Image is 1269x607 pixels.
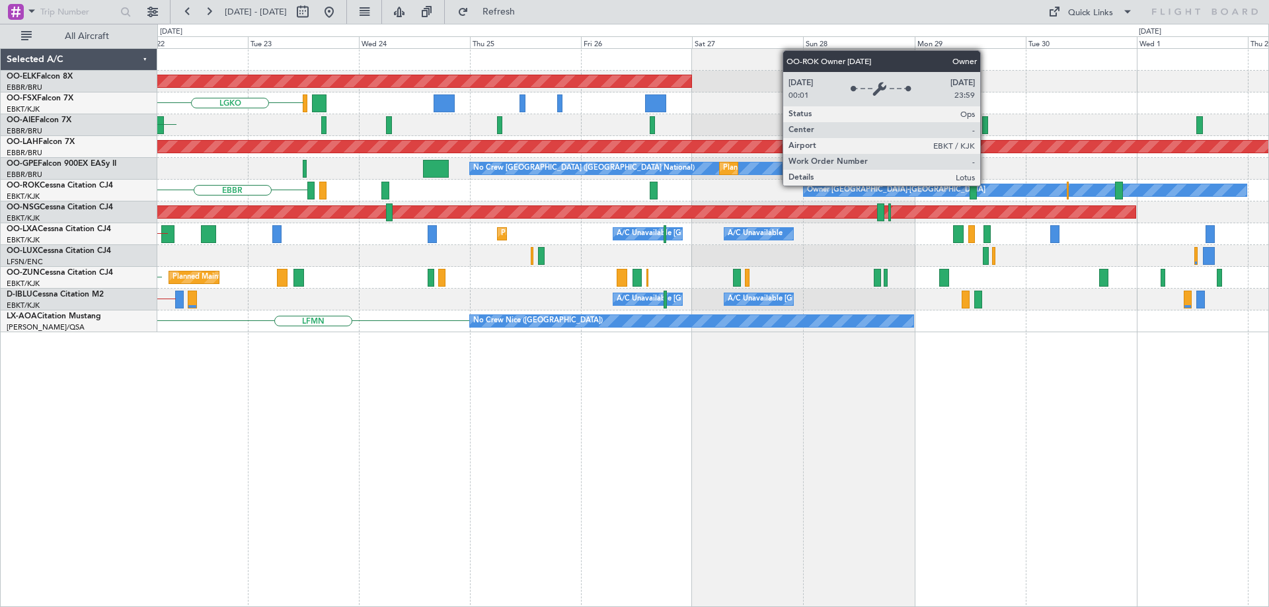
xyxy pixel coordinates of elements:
a: EBBR/BRU [7,148,42,158]
a: LFSN/ENC [7,257,43,267]
span: Refresh [471,7,527,17]
a: OO-LAHFalcon 7X [7,138,75,146]
div: No Crew [GEOGRAPHIC_DATA] ([GEOGRAPHIC_DATA] National) [473,159,695,178]
span: OO-GPE [7,160,38,168]
a: OO-AIEFalcon 7X [7,116,71,124]
div: Mon 22 [137,36,248,48]
div: Mon 29 [915,36,1026,48]
div: No Crew Nice ([GEOGRAPHIC_DATA]) [473,311,603,331]
a: D-IBLUCessna Citation M2 [7,291,104,299]
span: OO-ZUN [7,269,40,277]
div: Sun 28 [803,36,914,48]
button: Refresh [451,1,531,22]
div: Thu 25 [470,36,581,48]
a: EBKT/KJK [7,301,40,310]
span: OO-NSG [7,203,40,211]
div: [DATE] [1139,26,1161,38]
span: D-IBLU [7,291,32,299]
button: Quick Links [1042,1,1139,22]
span: OO-ROK [7,182,40,190]
span: LX-AOA [7,312,37,320]
button: All Aircraft [15,26,143,47]
span: [DATE] - [DATE] [225,6,287,18]
span: OO-AIE [7,116,35,124]
a: EBKT/KJK [7,279,40,289]
div: Owner [GEOGRAPHIC_DATA]-[GEOGRAPHIC_DATA] [807,180,985,200]
a: OO-NSGCessna Citation CJ4 [7,203,113,211]
a: EBKT/KJK [7,213,40,223]
span: OO-LXA [7,225,38,233]
a: OO-GPEFalcon 900EX EASy II [7,160,116,168]
input: Trip Number [40,2,116,22]
div: Fri 26 [581,36,692,48]
a: [PERSON_NAME]/QSA [7,322,85,332]
a: OO-ROKCessna Citation CJ4 [7,182,113,190]
div: Quick Links [1068,7,1113,20]
a: EBBR/BRU [7,126,42,136]
a: OO-FSXFalcon 7X [7,94,73,102]
div: A/C Unavailable [GEOGRAPHIC_DATA]-[GEOGRAPHIC_DATA] [728,289,939,309]
a: EBKT/KJK [7,192,40,201]
div: A/C Unavailable [GEOGRAPHIC_DATA] ([GEOGRAPHIC_DATA] National) [617,224,863,244]
a: OO-LXACessna Citation CJ4 [7,225,111,233]
div: Wed 24 [359,36,470,48]
div: Tue 23 [248,36,359,48]
a: EBBR/BRU [7,170,42,180]
span: OO-FSX [7,94,37,102]
div: Planned Maint [GEOGRAPHIC_DATA] ([GEOGRAPHIC_DATA] National) [723,159,962,178]
a: EBKT/KJK [7,235,40,245]
span: OO-LAH [7,138,38,146]
span: All Aircraft [34,32,139,41]
div: A/C Unavailable [GEOGRAPHIC_DATA] ([GEOGRAPHIC_DATA] National) [617,289,863,309]
div: Wed 1 [1137,36,1248,48]
div: Tue 30 [1026,36,1137,48]
a: LX-AOACitation Mustang [7,312,101,320]
a: OO-ZUNCessna Citation CJ4 [7,269,113,277]
div: Sat 27 [692,36,803,48]
span: OO-ELK [7,73,36,81]
span: OO-LUX [7,247,38,255]
a: EBKT/KJK [7,104,40,114]
div: [DATE] [160,26,182,38]
div: A/C Unavailable [728,224,783,244]
a: OO-ELKFalcon 8X [7,73,73,81]
a: OO-LUXCessna Citation CJ4 [7,247,111,255]
a: EBBR/BRU [7,83,42,92]
div: Planned Maint Kortrijk-[GEOGRAPHIC_DATA] [173,268,327,287]
div: Planned Maint Kortrijk-[GEOGRAPHIC_DATA] [501,224,655,244]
